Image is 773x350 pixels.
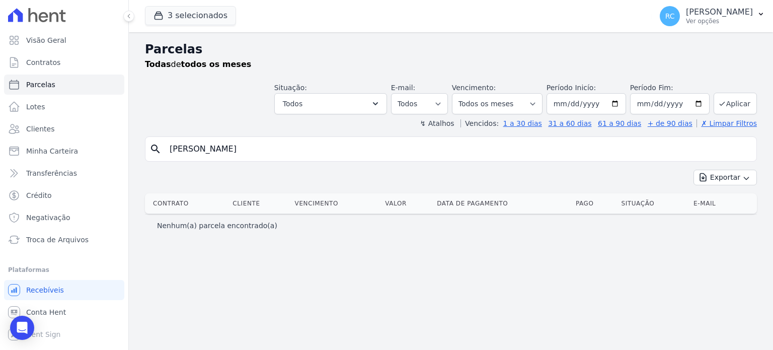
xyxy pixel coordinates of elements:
[4,280,124,300] a: Recebíveis
[652,2,773,30] button: RC [PERSON_NAME] Ver opções
[572,193,617,214] th: Pago
[381,193,433,214] th: Valor
[630,83,710,93] label: Período Fim:
[391,84,416,92] label: E-mail:
[547,84,596,92] label: Período Inicío:
[4,75,124,95] a: Parcelas
[686,7,753,17] p: [PERSON_NAME]
[548,119,591,127] a: 31 a 60 dias
[503,119,542,127] a: 1 a 30 dias
[8,264,120,276] div: Plataformas
[452,84,496,92] label: Vencimento:
[228,193,290,214] th: Cliente
[689,193,743,214] th: E-mail
[26,80,55,90] span: Parcelas
[26,102,45,112] span: Lotes
[291,193,381,214] th: Vencimento
[26,190,52,200] span: Crédito
[4,141,124,161] a: Minha Carteira
[145,6,236,25] button: 3 selecionados
[617,193,689,214] th: Situação
[4,97,124,117] a: Lotes
[433,193,572,214] th: Data de Pagamento
[145,193,228,214] th: Contrato
[26,213,70,223] span: Negativação
[4,185,124,205] a: Crédito
[420,119,454,127] label: ↯ Atalhos
[4,163,124,183] a: Transferências
[686,17,753,25] p: Ver opções
[26,285,64,295] span: Recebíveis
[4,52,124,73] a: Contratos
[10,316,34,340] div: Open Intercom Messenger
[697,119,757,127] a: ✗ Limpar Filtros
[693,170,757,185] button: Exportar
[4,30,124,50] a: Visão Geral
[26,124,54,134] span: Clientes
[26,307,66,317] span: Conta Hent
[4,207,124,228] a: Negativação
[26,35,66,45] span: Visão Geral
[460,119,499,127] label: Vencidos:
[648,119,692,127] a: + de 90 dias
[665,13,675,20] span: RC
[274,93,387,114] button: Todos
[26,235,89,245] span: Troca de Arquivos
[598,119,641,127] a: 61 a 90 dias
[26,168,77,178] span: Transferências
[26,57,60,67] span: Contratos
[283,98,302,110] span: Todos
[149,143,162,155] i: search
[145,40,757,58] h2: Parcelas
[181,59,252,69] strong: todos os meses
[164,139,752,159] input: Buscar por nome do lote ou do cliente
[157,221,277,231] p: Nenhum(a) parcela encontrado(a)
[274,84,307,92] label: Situação:
[4,119,124,139] a: Clientes
[145,59,171,69] strong: Todas
[4,302,124,322] a: Conta Hent
[26,146,78,156] span: Minha Carteira
[714,93,757,114] button: Aplicar
[4,230,124,250] a: Troca de Arquivos
[145,58,251,71] p: de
